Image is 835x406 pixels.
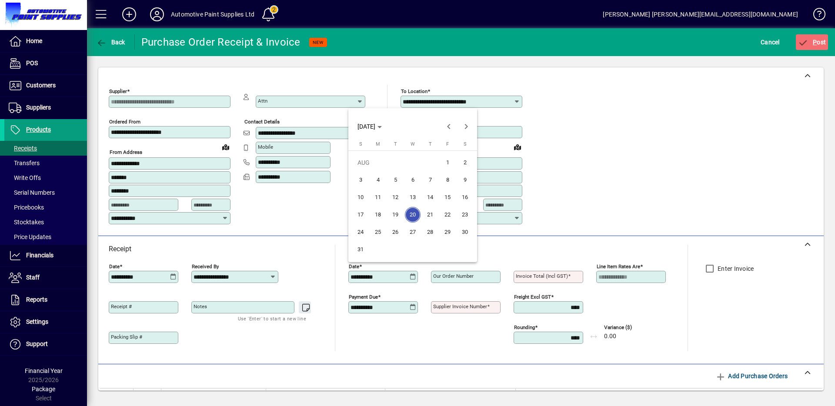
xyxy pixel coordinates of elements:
button: Mon Aug 18 2025 [369,206,387,223]
span: 3 [353,172,368,188]
button: Wed Aug 06 2025 [404,171,421,189]
button: Tue Aug 12 2025 [387,189,404,206]
span: 22 [440,207,455,223]
span: 6 [405,172,421,188]
span: 9 [457,172,473,188]
button: Tue Aug 19 2025 [387,206,404,223]
button: Thu Aug 14 2025 [421,189,439,206]
span: 19 [387,207,403,223]
span: 29 [440,224,455,240]
button: Sun Aug 03 2025 [352,171,369,189]
button: Thu Aug 07 2025 [421,171,439,189]
button: Sat Aug 09 2025 [456,171,474,189]
button: Sat Aug 16 2025 [456,189,474,206]
button: Sun Aug 31 2025 [352,241,369,258]
button: Fri Aug 29 2025 [439,223,456,241]
button: Choose month and year [354,119,385,134]
span: 8 [440,172,455,188]
button: Wed Aug 27 2025 [404,223,421,241]
span: 28 [422,224,438,240]
span: 17 [353,207,368,223]
span: 4 [370,172,386,188]
span: 5 [387,172,403,188]
button: Wed Aug 20 2025 [404,206,421,223]
span: M [376,141,380,147]
span: 13 [405,190,421,205]
button: Sat Aug 23 2025 [456,206,474,223]
span: 16 [457,190,473,205]
span: 26 [387,224,403,240]
span: 11 [370,190,386,205]
button: Sun Aug 10 2025 [352,189,369,206]
span: 7 [422,172,438,188]
button: Wed Aug 13 2025 [404,189,421,206]
span: 2 [457,155,473,170]
button: Fri Aug 01 2025 [439,154,456,171]
button: Sat Aug 02 2025 [456,154,474,171]
button: Fri Aug 22 2025 [439,206,456,223]
button: Tue Aug 26 2025 [387,223,404,241]
span: 31 [353,242,368,257]
span: S [464,141,467,147]
button: Sat Aug 30 2025 [456,223,474,241]
button: Sun Aug 24 2025 [352,223,369,241]
span: 18 [370,207,386,223]
button: Fri Aug 15 2025 [439,189,456,206]
button: Fri Aug 08 2025 [439,171,456,189]
span: 20 [405,207,421,223]
span: 27 [405,224,421,240]
button: Next month [458,118,475,135]
span: 30 [457,224,473,240]
button: Previous month [440,118,458,135]
span: [DATE] [357,123,375,130]
span: 10 [353,190,368,205]
button: Tue Aug 05 2025 [387,171,404,189]
span: 24 [353,224,368,240]
span: 15 [440,190,455,205]
button: Mon Aug 11 2025 [369,189,387,206]
button: Thu Aug 28 2025 [421,223,439,241]
span: 25 [370,224,386,240]
span: 23 [457,207,473,223]
span: 14 [422,190,438,205]
button: Mon Aug 25 2025 [369,223,387,241]
button: Thu Aug 21 2025 [421,206,439,223]
button: Sun Aug 17 2025 [352,206,369,223]
span: S [359,141,362,147]
span: 12 [387,190,403,205]
span: T [394,141,397,147]
td: AUG [352,154,439,171]
span: 21 [422,207,438,223]
span: T [429,141,432,147]
span: W [411,141,415,147]
span: 1 [440,155,455,170]
button: Mon Aug 04 2025 [369,171,387,189]
span: F [446,141,449,147]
